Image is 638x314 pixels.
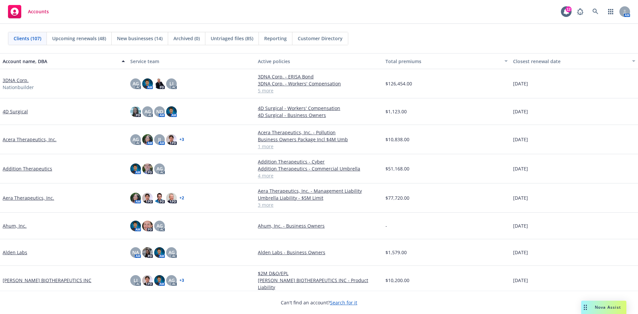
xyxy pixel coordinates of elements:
span: [DATE] [513,136,528,143]
img: photo [166,134,177,145]
span: Nova Assist [595,304,621,310]
a: 4 more [258,172,380,179]
img: photo [166,106,177,117]
span: $77,720.00 [385,194,409,201]
a: Switch app [604,5,617,18]
span: Reporting [264,35,287,42]
a: + 3 [179,278,184,282]
span: AG [168,249,175,256]
a: 3 more [258,201,380,208]
a: Ahum, Inc. [3,222,27,229]
img: photo [154,78,165,89]
button: Nova Assist [581,301,626,314]
img: photo [130,163,141,174]
span: AG [133,80,139,87]
img: photo [142,193,153,203]
span: Can't find an account? [281,299,357,306]
img: photo [154,275,165,286]
span: $10,200.00 [385,277,409,284]
span: ND [156,108,163,115]
a: + 2 [179,196,184,200]
a: 3DNA Corp. [3,77,29,84]
button: Service team [128,53,255,69]
a: Aera Therapeutics, Inc. [3,194,54,201]
img: photo [130,193,141,203]
img: photo [130,221,141,231]
span: AG [133,136,139,143]
a: Report a Bug [574,5,587,18]
span: Upcoming renewals (48) [52,35,106,42]
a: 4D Surgical - Business Owners [258,112,380,119]
img: photo [166,193,177,203]
a: Search [589,5,602,18]
span: AG [168,277,175,284]
a: Acera Therapeutics, Inc. [3,136,56,143]
span: Untriaged files (85) [211,35,253,42]
a: Addition Therapeutics [3,165,52,172]
span: [DATE] [513,222,528,229]
div: 12 [566,6,572,12]
a: Acera Therapeutics, Inc. - Pollution [258,129,380,136]
a: 4D Surgical [3,108,28,115]
div: Account name, DBA [3,58,118,65]
span: NA [132,249,139,256]
button: Closest renewal date [510,53,638,69]
span: $1,579.00 [385,249,407,256]
div: Total premiums [385,58,500,65]
a: $2M D&O/EPL [258,270,380,277]
a: 3DNA Corp. - ERISA Bond [258,73,380,80]
span: - [385,222,387,229]
img: photo [142,78,153,89]
a: Ahum, Inc. - Business Owners [258,222,380,229]
span: New businesses (14) [117,35,162,42]
span: [DATE] [513,249,528,256]
a: 5 more [258,87,380,94]
div: Closest renewal date [513,58,628,65]
a: + 3 [179,138,184,142]
img: photo [142,275,153,286]
div: Service team [130,58,253,65]
a: [PERSON_NAME] BIOTHERAPEUTICS INC [3,277,91,284]
span: $1,123.00 [385,108,407,115]
span: [DATE] [513,80,528,87]
span: [DATE] [513,108,528,115]
span: LI [134,277,138,284]
img: photo [142,247,153,258]
img: photo [142,163,153,174]
span: [DATE] [513,165,528,172]
a: Business Owners Package Incl $4M Umb [258,136,380,143]
span: $10,838.00 [385,136,409,143]
span: Archived (0) [173,35,200,42]
img: photo [142,221,153,231]
span: Clients (107) [14,35,41,42]
button: Active policies [255,53,383,69]
img: photo [142,134,153,145]
img: photo [130,106,141,117]
div: Drag to move [581,301,589,314]
a: 4D Surgical - Workers' Compensation [258,105,380,112]
button: Total premiums [383,53,510,69]
span: Customer Directory [298,35,343,42]
span: AG [157,165,163,172]
span: $126,454.00 [385,80,412,87]
a: Addition Therapeutics - Commercial Umbrella [258,165,380,172]
a: Alden Labs - Business Owners [258,249,380,256]
span: [DATE] [513,194,528,201]
span: Accounts [28,9,49,14]
img: photo [154,193,165,203]
a: Aera Therapeutics, Inc. - Management Liability [258,187,380,194]
div: Active policies [258,58,380,65]
span: AG [157,222,163,229]
span: [DATE] [513,277,528,284]
a: Addition Therapeutics - Cyber [258,158,380,165]
span: $51,168.00 [385,165,409,172]
a: 3DNA Corp. - Workers' Compensation [258,80,380,87]
span: LI [169,80,173,87]
span: AG [145,108,151,115]
span: JJ [158,136,161,143]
